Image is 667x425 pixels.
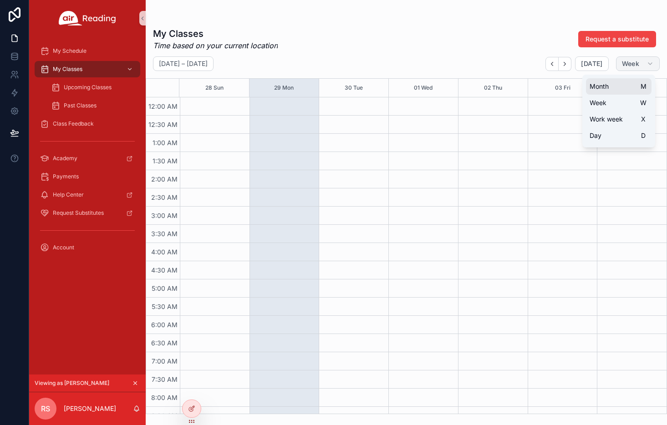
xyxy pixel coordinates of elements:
[274,79,294,97] button: 29 Mon
[64,404,116,413] p: [PERSON_NAME]
[149,303,180,310] span: 5:30 AM
[640,83,647,90] span: M
[150,139,180,147] span: 1:00 AM
[146,102,180,110] span: 12:00 AM
[149,230,180,238] span: 3:30 AM
[616,56,660,71] button: Week
[53,66,82,73] span: My Classes
[545,57,559,71] button: Back
[29,36,146,268] div: scrollable content
[149,284,180,292] span: 5:00 AM
[53,244,74,251] span: Account
[149,357,180,365] span: 7:00 AM
[53,155,77,162] span: Academy
[149,175,180,183] span: 2:00 AM
[153,27,278,40] h1: My Classes
[53,173,79,180] span: Payments
[575,56,608,71] button: [DATE]
[205,79,224,97] button: 28 Sun
[578,31,656,47] button: Request a substitute
[53,120,94,127] span: Class Feedback
[59,11,116,25] img: App logo
[590,115,623,124] span: Work week
[149,266,180,274] span: 4:30 AM
[35,116,140,132] a: Class Feedback
[35,187,140,203] a: Help Center
[559,57,571,71] button: Next
[149,321,180,329] span: 6:00 AM
[46,97,140,114] a: Past Classes
[53,191,84,198] span: Help Center
[149,394,180,401] span: 8:00 AM
[64,102,97,109] span: Past Classes
[35,239,140,256] a: Account
[35,168,140,185] a: Payments
[35,61,140,77] a: My Classes
[53,209,104,217] span: Request Substitutes
[586,127,652,144] button: DayD
[35,379,109,387] span: Viewing as [PERSON_NAME]
[53,47,87,55] span: My Schedule
[555,79,570,97] button: 03 Fri
[586,95,652,111] button: WeekW
[35,205,140,221] a: Request Substitutes
[414,79,433,97] button: 01 Wed
[64,84,112,91] span: Upcoming Classes
[586,35,649,44] span: Request a substitute
[149,375,180,383] span: 7:30 AM
[640,116,647,123] span: X
[149,248,180,256] span: 4:00 AM
[586,78,652,95] button: MonthM
[484,79,502,97] button: 02 Thu
[581,60,602,68] span: [DATE]
[149,212,180,219] span: 3:00 AM
[159,59,208,68] h2: [DATE] – [DATE]
[586,111,652,127] button: Work weekX
[35,150,140,167] a: Academy
[640,132,647,139] span: D
[41,403,50,414] span: RS
[640,99,647,106] span: W
[149,193,180,201] span: 2:30 AM
[622,60,639,68] span: Week
[35,43,140,59] a: My Schedule
[149,339,180,347] span: 6:30 AM
[590,82,609,91] span: Month
[46,79,140,96] a: Upcoming Classes
[590,98,606,107] span: Week
[146,121,180,128] span: 12:30 AM
[150,157,180,165] span: 1:30 AM
[345,79,363,97] button: 30 Tue
[590,131,601,140] span: Day
[149,412,180,420] span: 8:30 AM
[153,40,278,51] em: Time based on your current location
